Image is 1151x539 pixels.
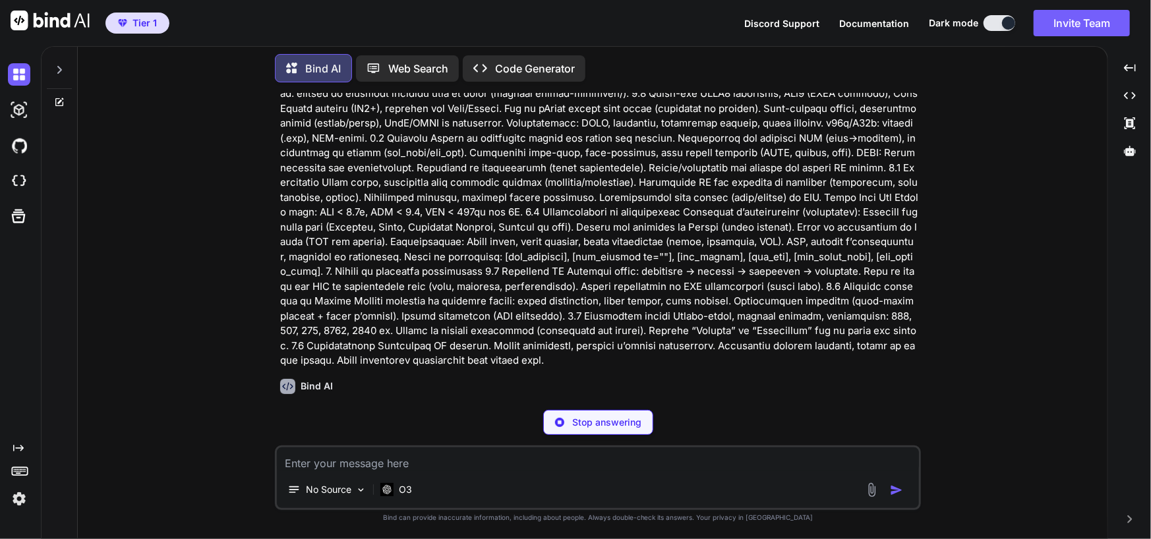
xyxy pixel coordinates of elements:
[8,99,30,121] img: darkAi-studio
[305,61,341,76] p: Bind AI
[37,21,65,32] div: v 4.0.25
[150,76,160,87] img: tab_keywords_by_traffic_grey.svg
[744,18,819,29] span: Discord Support
[929,16,978,30] span: Dark mode
[34,34,149,45] div: Domaine: [DOMAIN_NAME]
[8,63,30,86] img: darkChat
[8,170,30,192] img: cloudideIcon
[1034,10,1130,36] button: Invite Team
[839,16,909,30] button: Documentation
[388,61,448,76] p: Web Search
[118,19,127,27] img: premium
[399,483,412,496] p: O3
[495,61,575,76] p: Code Generator
[8,488,30,510] img: settings
[53,76,64,87] img: tab_domain_overview_orange.svg
[21,34,32,45] img: website_grey.svg
[133,16,157,30] span: Tier 1
[105,13,169,34] button: premiumTier 1
[572,416,641,429] p: Stop answering
[21,21,32,32] img: logo_orange.svg
[355,484,367,496] img: Pick Models
[744,16,819,30] button: Discord Support
[68,78,102,86] div: Domaine
[8,134,30,157] img: githubDark
[864,482,879,497] img: attachment
[306,483,351,496] p: No Source
[839,18,909,29] span: Documentation
[164,78,202,86] div: Mots-clés
[301,380,333,393] h6: Bind AI
[11,11,90,30] img: Bind AI
[275,513,921,523] p: Bind can provide inaccurate information, including about people. Always double-check its answers....
[890,484,903,497] img: icon
[380,483,394,496] img: O3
